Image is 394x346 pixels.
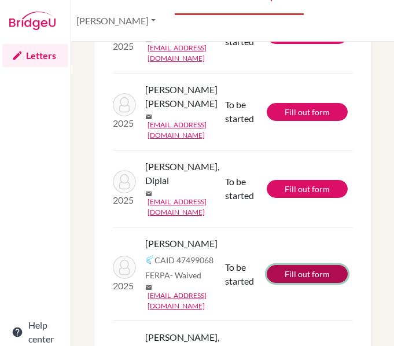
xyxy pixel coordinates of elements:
[2,44,68,67] a: Letters
[225,262,254,286] span: To be started
[170,270,201,280] span: - Waived
[113,93,136,116] img: Gharti Chhetri, Deekshit
[113,193,136,207] p: 2025
[113,116,136,130] p: 2025
[148,290,234,311] a: [EMAIL_ADDRESS][DOMAIN_NAME]
[148,43,234,64] a: [EMAIL_ADDRESS][DOMAIN_NAME]
[267,103,348,121] a: Fill out form
[161,29,251,69] a: Reference reports
[113,279,136,293] p: 2025
[145,190,152,197] span: mail
[113,39,136,53] p: 2025
[145,36,152,43] span: mail
[145,113,152,120] span: mail
[145,237,218,251] span: [PERSON_NAME]
[2,321,68,344] a: Help center
[154,254,213,266] span: CAID 47499068
[145,284,152,291] span: mail
[113,256,136,279] img: Shakya, Aarshu
[71,10,161,32] button: [PERSON_NAME]
[145,83,234,111] span: [PERSON_NAME] [PERSON_NAME]
[225,99,254,124] span: To be started
[9,12,56,30] img: Bridge-U
[148,120,234,141] a: [EMAIL_ADDRESS][DOMAIN_NAME]
[267,180,348,198] a: Fill out form
[267,265,348,283] a: Fill out form
[148,197,234,218] a: [EMAIL_ADDRESS][DOMAIN_NAME]
[145,160,234,187] span: [PERSON_NAME], Diplal
[113,170,136,193] img: Thakur Barhi, Diplal
[225,176,254,201] span: To be started
[145,269,201,281] span: FERPA
[145,255,154,264] img: Common App logo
